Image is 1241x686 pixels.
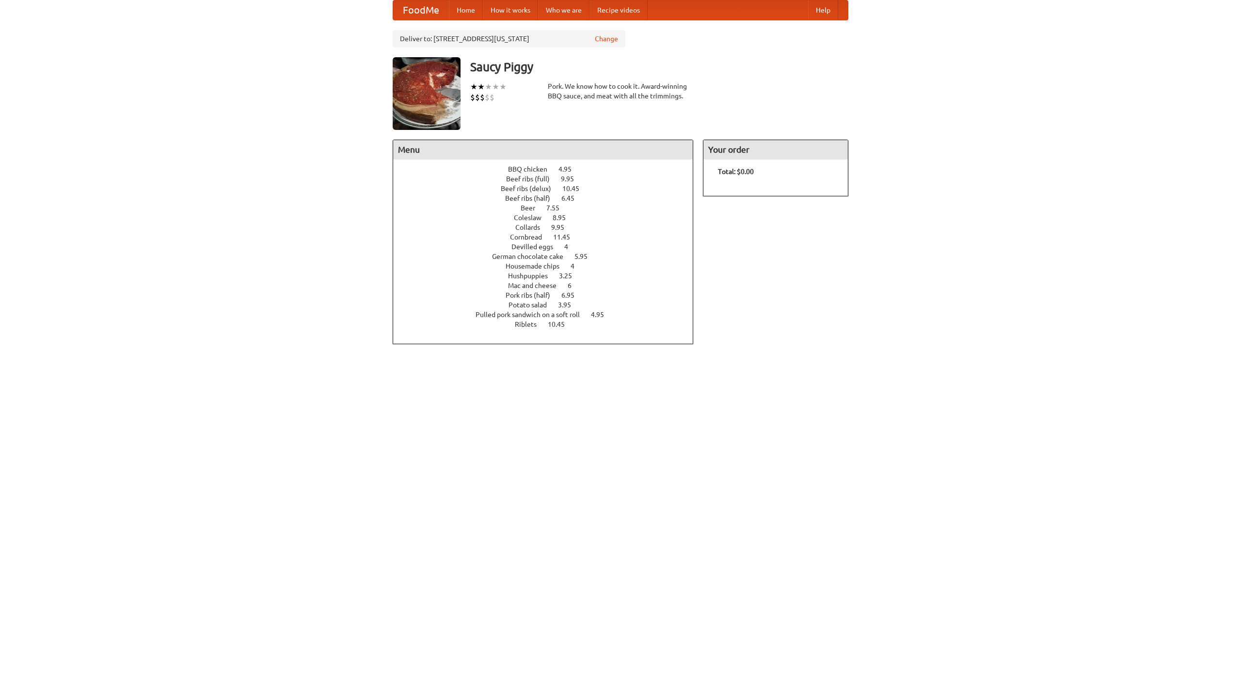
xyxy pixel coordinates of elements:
span: 10.45 [548,320,574,328]
span: Hushpuppies [508,272,557,280]
span: Devilled eggs [511,243,563,251]
div: Pork. We know how to cook it. Award-winning BBQ sauce, and meat with all the trimmings. [548,81,693,101]
span: Beef ribs (half) [505,194,560,202]
h3: Saucy Piggy [470,57,848,77]
img: angular.jpg [393,57,461,130]
a: Who we are [538,0,589,20]
a: Potato salad 3.95 [509,301,589,309]
span: 8.95 [553,214,575,222]
span: 4 [564,243,578,251]
span: Potato salad [509,301,557,309]
li: $ [490,92,494,103]
span: German chocolate cake [492,253,573,260]
li: ★ [485,81,492,92]
a: Housemade chips 4 [506,262,592,270]
a: Beef ribs (delux) 10.45 [501,185,597,192]
b: Total: $0.00 [718,168,754,175]
span: 9.95 [561,175,584,183]
li: ★ [492,81,499,92]
li: $ [470,92,475,103]
a: German chocolate cake 5.95 [492,253,605,260]
span: 4.95 [591,311,614,319]
a: Hushpuppies 3.25 [508,272,590,280]
span: 10.45 [562,185,589,192]
span: Collards [515,223,550,231]
span: Pulled pork sandwich on a soft roll [476,311,589,319]
span: 4.95 [558,165,581,173]
span: 3.95 [558,301,581,309]
span: Beef ribs (delux) [501,185,561,192]
h4: Your order [703,140,848,160]
span: Beef ribs (full) [506,175,559,183]
a: Beef ribs (full) 9.95 [506,175,592,183]
li: $ [480,92,485,103]
a: Recipe videos [589,0,648,20]
a: Coleslaw 8.95 [514,214,584,222]
li: ★ [499,81,507,92]
span: Housemade chips [506,262,569,270]
span: 6 [568,282,581,289]
li: $ [475,92,480,103]
a: Mac and cheese 6 [508,282,589,289]
a: Beer 7.55 [521,204,577,212]
li: ★ [477,81,485,92]
a: Riblets 10.45 [515,320,583,328]
a: Pulled pork sandwich on a soft roll 4.95 [476,311,622,319]
span: BBQ chicken [508,165,557,173]
a: How it works [483,0,538,20]
span: Beer [521,204,545,212]
a: Home [449,0,483,20]
a: Collards 9.95 [515,223,582,231]
a: FoodMe [393,0,449,20]
span: 5.95 [574,253,597,260]
li: ★ [470,81,477,92]
a: Change [595,34,618,44]
a: Help [808,0,838,20]
span: 9.95 [551,223,574,231]
h4: Menu [393,140,693,160]
a: Devilled eggs 4 [511,243,586,251]
li: $ [485,92,490,103]
span: 7.55 [546,204,569,212]
span: 11.45 [553,233,580,241]
a: Beef ribs (half) 6.45 [505,194,592,202]
span: Mac and cheese [508,282,566,289]
span: Pork ribs (half) [506,291,560,299]
span: Coleslaw [514,214,551,222]
span: 6.95 [561,291,584,299]
a: Pork ribs (half) 6.95 [506,291,592,299]
span: Riblets [515,320,546,328]
span: 4 [571,262,584,270]
div: Deliver to: [STREET_ADDRESS][US_STATE] [393,30,625,48]
span: Cornbread [510,233,552,241]
a: Cornbread 11.45 [510,233,588,241]
span: 6.45 [561,194,584,202]
span: 3.25 [559,272,582,280]
a: BBQ chicken 4.95 [508,165,589,173]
